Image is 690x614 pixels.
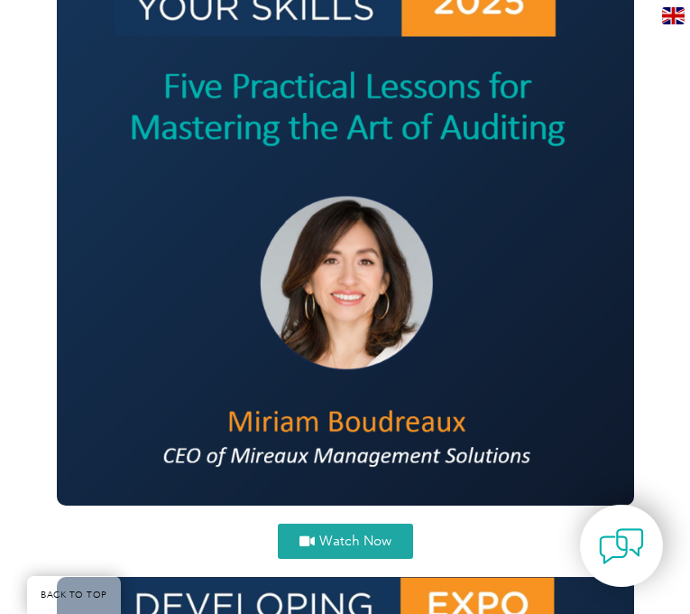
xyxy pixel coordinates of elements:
[278,524,413,559] a: Watch Now
[319,535,391,548] span: Watch Now
[27,576,121,614] a: BACK TO TOP
[599,524,644,569] img: contact-chat.png
[662,7,685,24] img: en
